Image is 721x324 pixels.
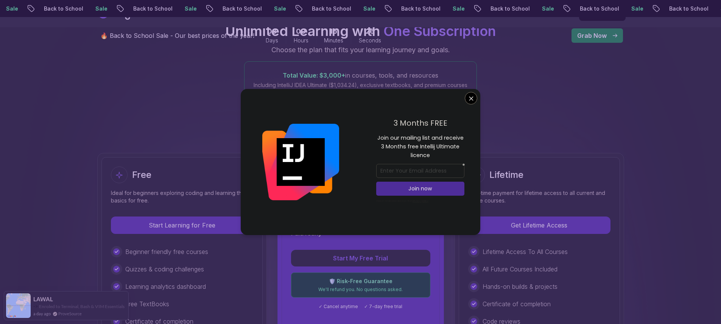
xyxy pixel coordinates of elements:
span: Hours [294,37,308,44]
p: One-time payment for lifetime access to all current and future courses. [468,189,610,204]
span: 26 Seconds [366,26,374,37]
span: LAWAL [33,296,53,302]
p: Back to School [277,5,329,12]
p: Back to School [545,5,596,12]
p: Sale [418,5,442,12]
p: Back to School [9,5,61,12]
span: 8 Days [267,26,277,37]
p: 🛡️ Risk-Free Guarantee [296,277,425,285]
h2: Free [132,169,151,181]
p: Quizzes & coding challenges [125,265,204,274]
p: Back to School [98,5,150,12]
button: Start Learning for Free [111,217,253,234]
span: ✓ Cancel anytime [319,304,358,310]
button: Start My Free Trial [291,250,430,266]
span: Minutes [324,37,343,44]
p: Sale [61,5,85,12]
p: Hands-on builds & projects [483,282,557,291]
p: Sale [329,5,353,12]
a: Start Learning for Free [111,221,253,229]
p: Get Lifetime Access [469,217,610,234]
a: ProveSource [58,310,82,317]
p: Back to School [634,5,686,12]
h2: Lifetime [489,169,523,181]
p: Sale [150,5,174,12]
a: Enroled to Terminal, Bash & VIM Essentials [39,304,125,309]
p: Grab Now [577,31,607,40]
span: Days [266,37,278,44]
p: Free TextBooks [125,299,169,308]
p: Including IntelliJ IDEA Ultimate ($1,034.24), exclusive textbooks, and premium courses [254,81,467,89]
p: Back to School [456,5,507,12]
p: Learning analytics dashboard [125,282,206,291]
p: Beginner friendly free courses [125,247,208,256]
p: Lifetime Access To All Courses [483,247,568,256]
img: provesource social proof notification image [6,293,31,318]
p: Sale [239,5,263,12]
p: Sale [596,5,621,12]
span: Total Value: $3,000+ [283,72,345,79]
button: Get Lifetime Access [468,217,610,234]
p: Ideal for beginners exploring coding and learning the basics for free. [111,189,253,204]
span: 0 Hours [296,26,306,37]
p: We'll refund you. No questions asked. [296,287,425,293]
span: a day ago [33,310,51,317]
p: 🔥 Back to School Sale - Our best prices of the year! [100,31,254,40]
p: Back to School [366,5,418,12]
span: ✓ 7-day free trial [364,304,402,310]
p: Back to School [188,5,239,12]
p: Certificate of completion [483,299,551,308]
p: in courses, tools, and resources [254,71,467,80]
p: Start My Free Trial [300,254,421,263]
p: Sale [507,5,531,12]
p: Sale [686,5,710,12]
a: Get Lifetime Access [468,221,610,229]
span: -> [33,303,38,309]
span: 16 Minutes [330,26,337,37]
span: Seconds [359,37,381,44]
p: All Future Courses Included [483,265,557,274]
